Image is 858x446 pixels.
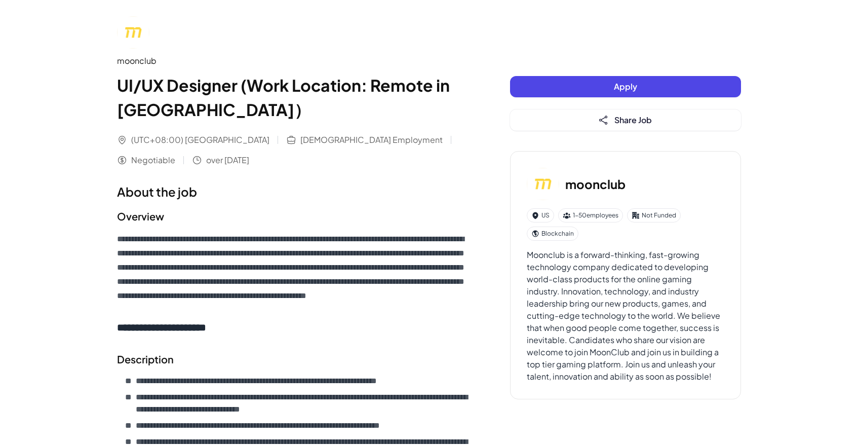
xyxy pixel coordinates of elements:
span: over [DATE] [206,154,249,166]
span: Apply [614,81,637,92]
div: moonclub [117,55,470,67]
span: [DEMOGRAPHIC_DATA] Employment [300,134,443,146]
span: Negotiable [131,154,175,166]
div: Blockchain [527,227,578,241]
div: Not Funded [627,208,681,222]
h2: Description [117,352,470,367]
div: Moonclub is a forward-thinking, fast-growing technology company dedicated to developing world-cla... [527,249,724,383]
button: Share Job [510,109,741,131]
div: 1-50 employees [558,208,623,222]
img: mo [527,168,559,200]
h3: moonclub [565,175,626,193]
button: Apply [510,76,741,97]
h1: UI/UX Designer (Work Location: Remote in [GEOGRAPHIC_DATA]） [117,73,470,122]
div: US [527,208,554,222]
span: Share Job [614,115,652,125]
h2: Overview [117,209,470,224]
span: (UTC+08:00) [GEOGRAPHIC_DATA] [131,134,269,146]
img: mo [117,16,149,49]
h1: About the job [117,182,470,201]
